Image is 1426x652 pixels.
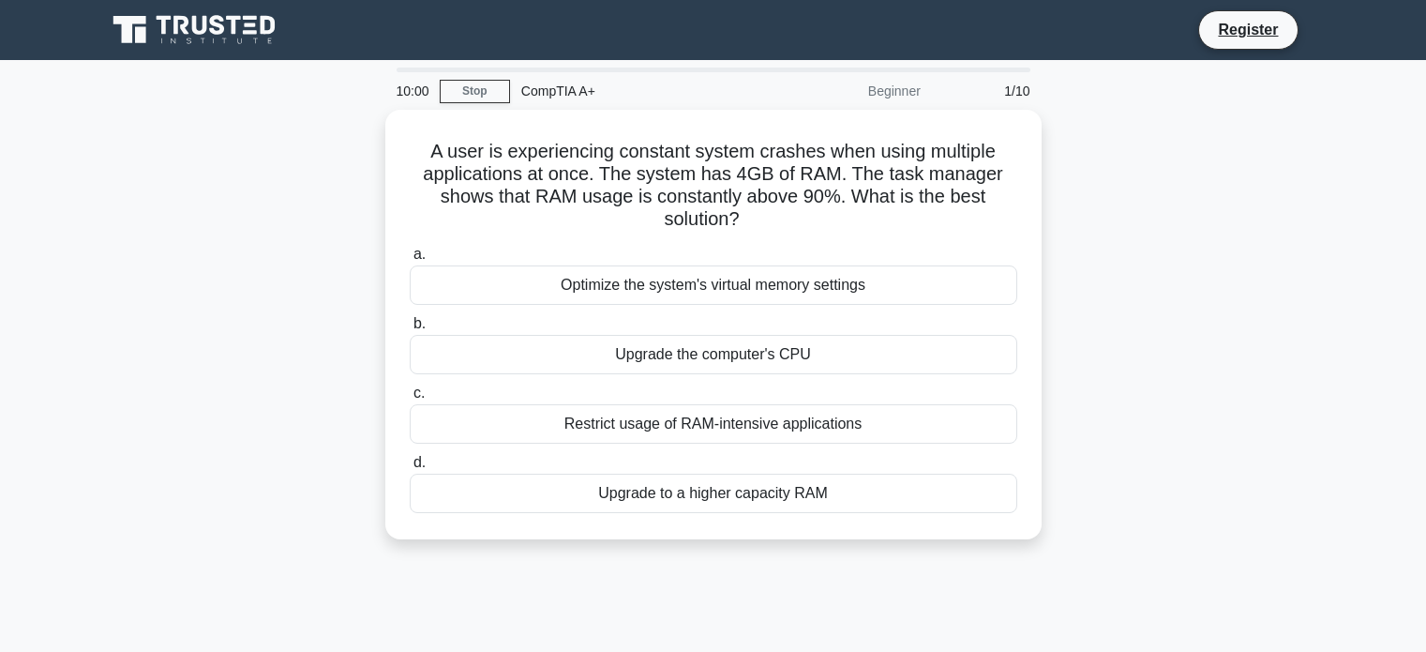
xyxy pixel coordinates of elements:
span: b. [413,315,426,331]
span: a. [413,246,426,262]
h5: A user is experiencing constant system crashes when using multiple applications at once. The syst... [408,140,1019,232]
div: Upgrade to a higher capacity RAM [410,474,1017,513]
div: 1/10 [932,72,1042,110]
div: Restrict usage of RAM-intensive applications [410,404,1017,444]
span: d. [413,454,426,470]
div: Optimize the system's virtual memory settings [410,265,1017,305]
div: 10:00 [385,72,440,110]
a: Register [1207,18,1289,41]
a: Stop [440,80,510,103]
div: Beginner [768,72,932,110]
div: Upgrade the computer's CPU [410,335,1017,374]
span: c. [413,385,425,401]
div: CompTIA A+ [510,72,768,110]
